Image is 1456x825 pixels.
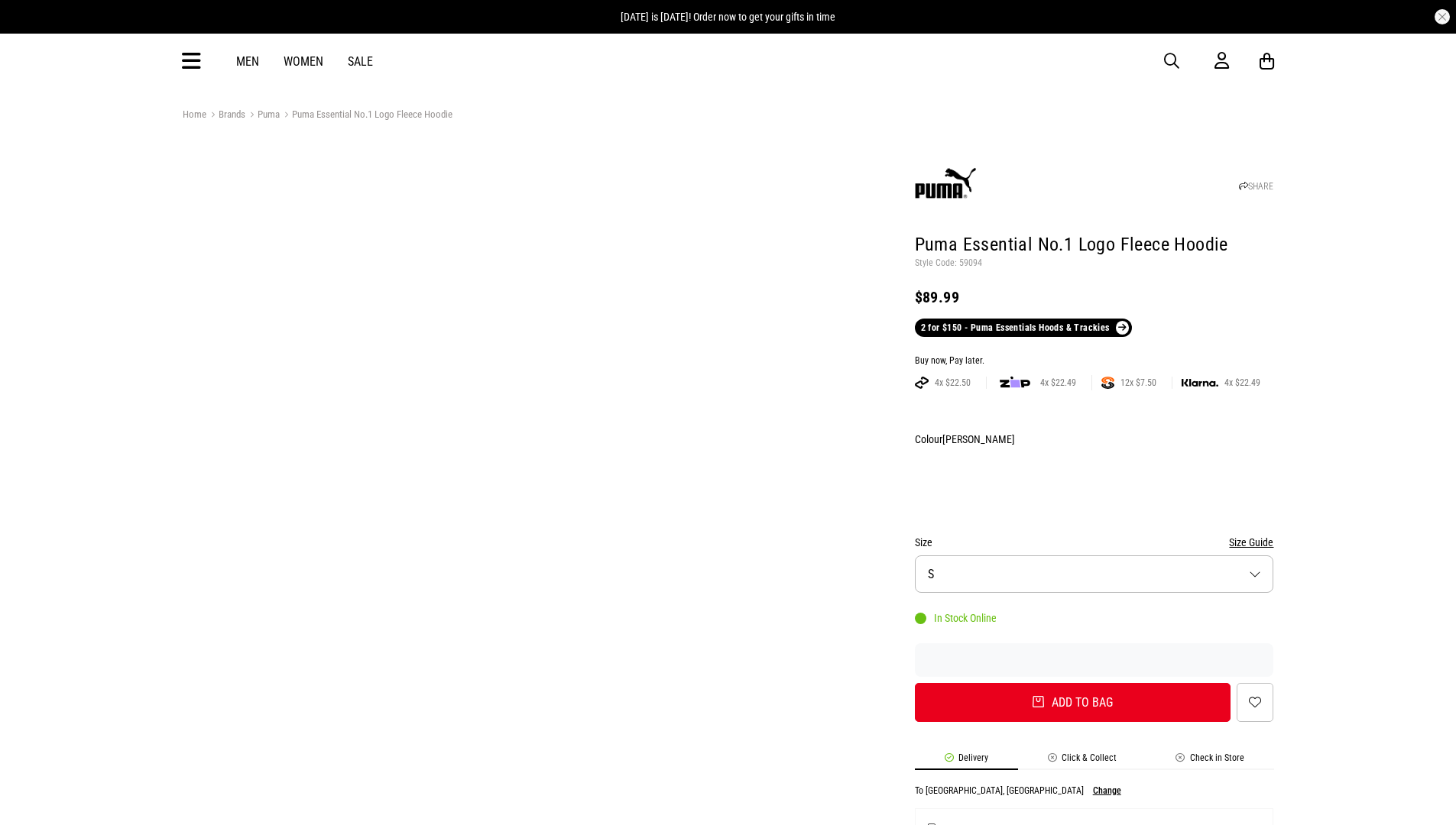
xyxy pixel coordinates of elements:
[915,652,1274,668] iframe: Customer reviews powered by Trustpilot
[1093,785,1121,796] button: Change
[915,288,1274,306] div: $89.99
[915,233,1274,257] h1: Puma Essential No.1 Logo Fleece Hoodie
[917,455,955,506] img: Puma Black
[1101,377,1114,389] img: SPLITPAY
[915,154,976,215] img: Puma
[280,108,452,123] a: Puma Essential No.1 Logo Fleece Hoodie
[1000,375,1030,390] img: zip
[236,54,259,69] a: Men
[183,108,206,120] a: Home
[348,54,373,69] a: Sale
[541,141,892,492] img: Puma Essential No.1 Logo Fleece Hoodie in Black
[915,785,1084,796] p: To [GEOGRAPHIC_DATA], [GEOGRAPHIC_DATA]
[915,355,1274,367] div: Buy now, Pay later.
[1146,752,1274,770] li: Check in Store
[942,433,1015,445] span: [PERSON_NAME]
[1239,181,1273,192] a: SHARE
[915,257,1274,270] p: Style Code: 59094
[1018,752,1146,770] li: Click & Collect
[915,377,929,389] img: AFTERPAY
[1218,377,1266,389] span: 4x $22.49
[1229,533,1273,552] button: Size Guide
[1182,379,1218,387] img: KLARNA
[621,11,835,23] span: [DATE] is [DATE]! Order now to get your gifts in time
[915,752,1018,770] li: Delivery
[915,319,1132,337] a: 2 for $150 - Puma Essentials Hoods & Trackies
[915,612,997,624] div: In Stock Online
[915,430,1274,448] div: Colour
[915,555,1274,593] button: S
[284,54,323,69] a: Women
[1034,377,1082,389] span: 4x $22.49
[183,141,533,492] img: Puma Essential No.1 Logo Fleece Hoodie in Black
[915,533,1274,552] div: Size
[928,567,934,581] span: S
[915,683,1231,722] button: Add to bag
[929,377,977,389] span: 4x $22.50
[1114,377,1163,389] span: 12x $7.50
[245,108,280,123] a: Puma
[206,108,245,123] a: Brands
[679,50,780,73] img: Redrat logo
